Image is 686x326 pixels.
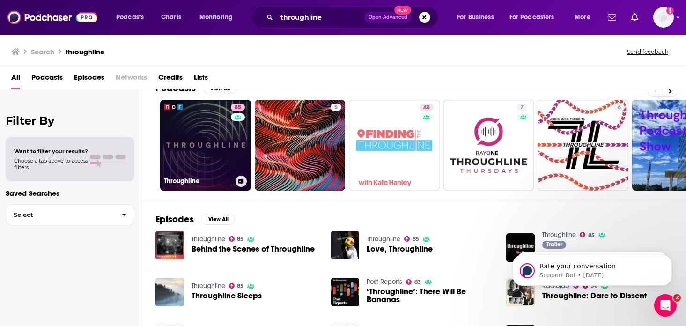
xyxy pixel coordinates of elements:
[155,278,184,306] img: Throughline Sleeps
[331,231,360,259] img: Love, Throughline
[404,236,419,242] a: 85
[369,15,407,20] span: Open Advanced
[66,47,104,56] h3: throughline
[237,237,243,241] span: 85
[331,278,360,306] img: ‘Throughline’: There Will Be Bananas
[414,280,421,284] span: 83
[155,214,194,225] h2: Episodes
[31,70,63,89] a: Podcasts
[229,283,244,289] a: 85
[158,70,183,89] a: Credits
[406,279,421,285] a: 83
[364,12,412,23] button: Open AdvancedNew
[423,103,430,112] span: 48
[277,10,364,25] input: Search podcasts, credits, & more...
[11,70,20,89] a: All
[673,294,681,302] span: 2
[450,10,506,25] button: open menu
[164,177,232,185] h3: Throughline
[74,70,104,89] a: Episodes
[160,100,251,191] a: 85Throughline
[627,9,642,25] a: Show notifications dropdown
[506,233,535,262] img: Introducing Throughline
[653,7,674,28] span: Logged in as bellagibb
[6,114,134,127] h2: Filter By
[367,245,433,253] a: Love, Throughline
[201,214,235,225] button: View All
[457,11,494,24] span: For Business
[614,104,625,111] a: 6
[420,104,434,111] a: 48
[666,7,674,15] svg: Add a profile image
[542,231,576,239] a: Throughline
[161,11,181,24] span: Charts
[194,70,208,89] a: Lists
[499,235,686,301] iframe: Intercom notifications message
[653,7,674,28] button: Show profile menu
[413,237,419,241] span: 85
[231,104,245,111] a: 85
[349,100,440,191] a: 48
[624,48,671,56] button: Send feedback
[155,214,235,225] a: EpisodesView All
[503,10,568,25] button: open menu
[235,103,241,112] span: 85
[7,8,97,26] img: Podchaser - Follow, Share and Rate Podcasts
[443,100,534,191] a: 7
[334,103,338,112] span: 5
[580,232,595,237] a: 85
[618,103,621,112] span: 6
[367,288,495,304] a: ‘Throughline’: There Will Be Bananas
[237,284,243,288] span: 85
[192,245,315,253] a: Behind the Scenes of Throughline
[260,7,447,28] div: Search podcasts, credits, & more...
[516,104,527,111] a: 7
[193,10,245,25] button: open menu
[520,103,524,112] span: 7
[116,11,144,24] span: Podcasts
[367,235,400,243] a: Throughline
[192,292,262,300] a: Throughline Sleeps
[509,11,554,24] span: For Podcasters
[588,233,595,237] span: 85
[199,11,233,24] span: Monitoring
[575,11,590,24] span: More
[14,148,88,155] span: Want to filter your results?
[604,9,620,25] a: Show notifications dropdown
[653,7,674,28] img: User Profile
[192,282,225,290] a: Throughline
[116,70,147,89] span: Networks
[255,100,346,191] a: 5
[538,100,628,191] a: 6
[14,157,88,170] span: Choose a tab above to access filters.
[367,278,402,286] a: Post Reports
[6,204,134,225] button: Select
[331,104,341,111] a: 5
[110,10,156,25] button: open menu
[31,47,54,56] h3: Search
[6,212,114,218] span: Select
[155,231,184,259] img: Behind the Scenes of Throughline
[654,294,677,317] iframe: Intercom live chat
[568,10,602,25] button: open menu
[155,10,187,25] a: Charts
[192,235,225,243] a: Throughline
